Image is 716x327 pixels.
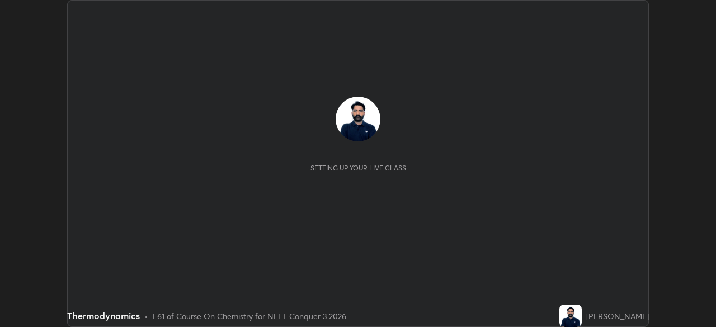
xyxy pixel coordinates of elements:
div: • [144,310,148,322]
div: Setting up your live class [310,164,406,172]
img: 5014c1035c4d4e8d88cec611ee278880.jpg [559,305,582,327]
div: L61 of Course On Chemistry for NEET Conquer 3 2026 [153,310,346,322]
div: Thermodynamics [67,309,140,323]
div: [PERSON_NAME] [586,310,649,322]
img: 5014c1035c4d4e8d88cec611ee278880.jpg [336,97,380,141]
